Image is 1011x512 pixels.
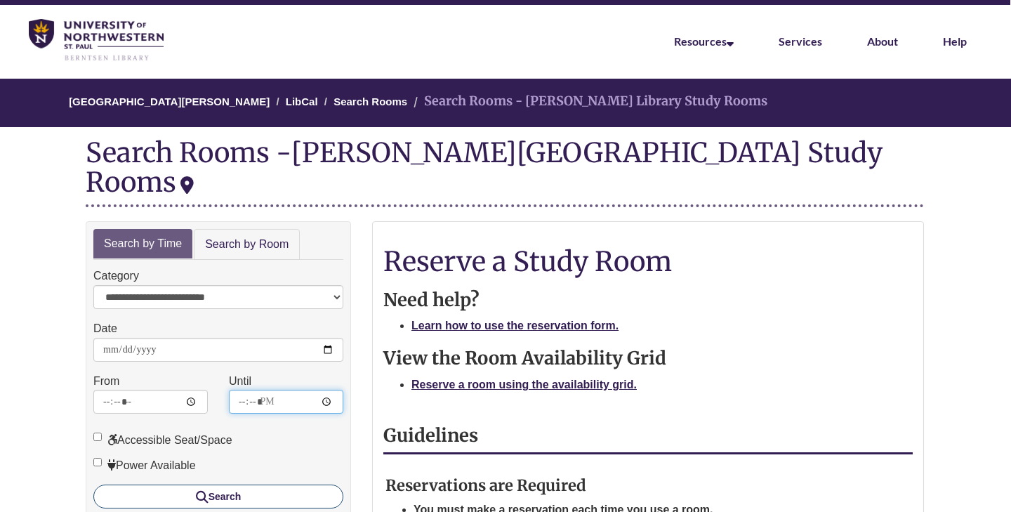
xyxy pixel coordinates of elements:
h1: Reserve a Study Room [383,247,913,276]
label: From [93,372,119,390]
strong: Guidelines [383,424,478,447]
input: Power Available [93,458,102,466]
label: Category [93,267,139,285]
label: Power Available [93,457,196,475]
strong: Need help? [383,289,480,311]
a: Services [779,34,822,48]
a: Search by Room [194,229,300,261]
a: About [867,34,898,48]
strong: Reservations are Required [385,475,586,495]
input: Accessible Seat/Space [93,433,102,441]
a: Help [943,34,967,48]
strong: View the Room Availability Grid [383,347,666,369]
button: Search [93,485,343,508]
label: Date [93,320,117,338]
img: UNWSP Library Logo [29,19,164,62]
div: [PERSON_NAME][GEOGRAPHIC_DATA] Study Rooms [86,136,883,199]
nav: Breadcrumb [86,79,924,127]
label: Until [229,372,251,390]
a: LibCal [286,96,318,107]
a: Reserve a room using the availability grid. [411,379,637,390]
li: Search Rooms - [PERSON_NAME] Library Study Rooms [410,91,767,112]
div: Search Rooms - [86,138,924,206]
a: Learn how to use the reservation form. [411,320,619,332]
a: [GEOGRAPHIC_DATA][PERSON_NAME] [69,96,270,107]
a: Search Rooms [333,96,407,107]
label: Accessible Seat/Space [93,431,232,449]
a: Resources [674,34,734,48]
a: Search by Time [93,229,192,259]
